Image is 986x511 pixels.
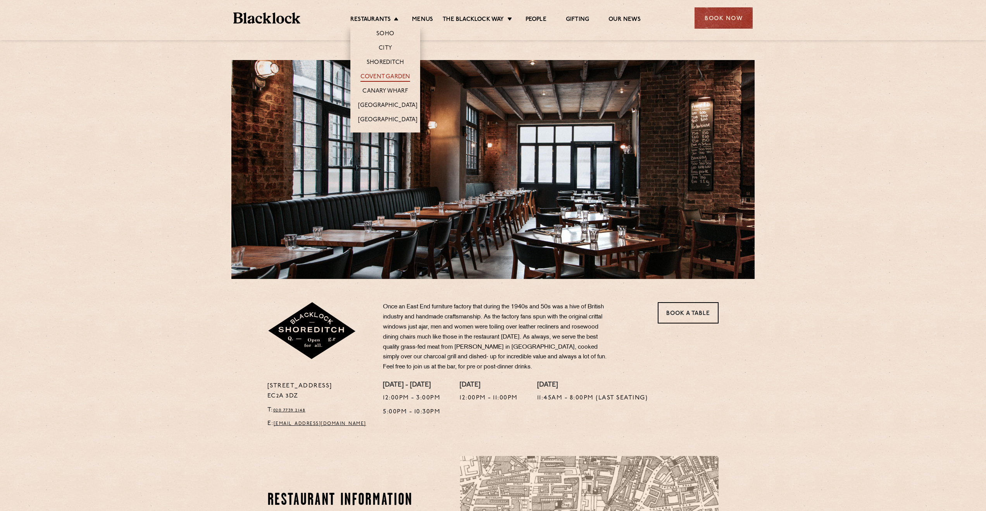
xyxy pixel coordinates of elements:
[367,59,404,67] a: Shoreditch
[608,16,641,24] a: Our News
[460,393,518,403] p: 12:00pm - 11:00pm
[358,102,417,110] a: [GEOGRAPHIC_DATA]
[526,16,546,24] a: People
[267,491,416,510] h2: Restaurant Information
[233,12,300,24] img: BL_Textured_Logo-footer-cropped.svg
[273,408,306,413] a: 020 7739 2148
[383,381,440,390] h4: [DATE] - [DATE]
[362,88,408,96] a: Canary Wharf
[383,407,440,417] p: 5:00pm - 10:30pm
[412,16,433,24] a: Menus
[537,393,648,403] p: 11:45am - 8:00pm (Last seating)
[376,30,394,39] a: Soho
[383,302,612,372] p: Once an East End furniture factory that during the 1940s and 50s was a hive of British industry a...
[267,419,372,429] p: E:
[267,405,372,415] p: T:
[695,7,753,29] div: Book Now
[383,393,440,403] p: 12:00pm - 3:00pm
[658,302,719,323] a: Book a Table
[537,381,648,390] h4: [DATE]
[274,422,366,426] a: [EMAIL_ADDRESS][DOMAIN_NAME]
[360,73,410,82] a: Covent Garden
[358,116,417,125] a: [GEOGRAPHIC_DATA]
[379,45,392,53] a: City
[443,16,504,24] a: The Blacklock Way
[460,381,518,390] h4: [DATE]
[350,16,391,24] a: Restaurants
[566,16,589,24] a: Gifting
[267,381,372,401] p: [STREET_ADDRESS] EC2A 3DZ
[267,302,357,360] img: Shoreditch-stamp-v2-default.svg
